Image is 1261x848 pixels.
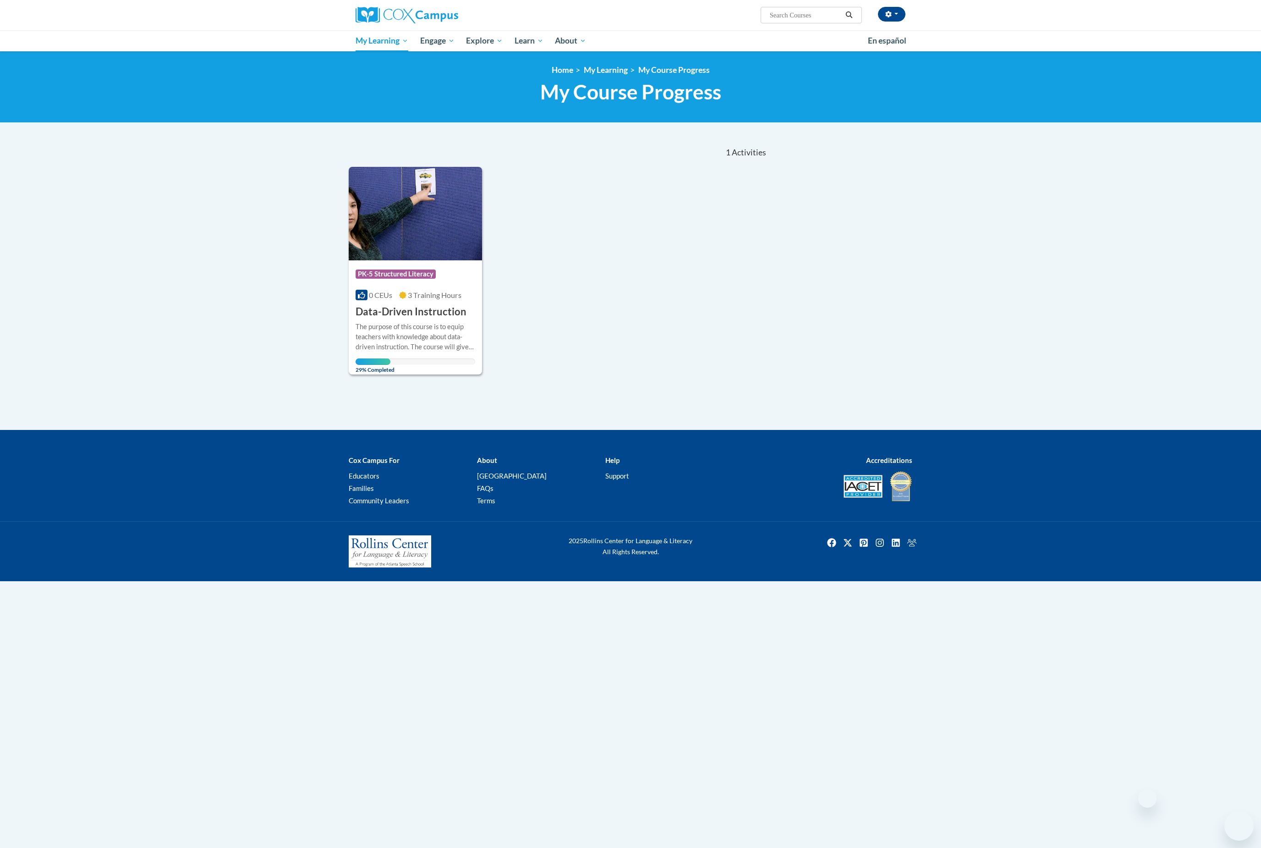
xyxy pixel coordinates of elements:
iframe: Close message [1138,789,1157,808]
a: Cox Campus [356,7,530,23]
div: Rollins Center for Language & Literacy All Rights Reserved. [534,535,727,557]
img: LinkedIn icon [888,535,903,550]
img: Facebook group icon [905,535,919,550]
a: Terms [477,496,495,505]
span: Engage [420,35,455,46]
a: Twitter [840,535,855,550]
a: Pinterest [856,535,871,550]
a: Home [552,65,573,75]
span: PK-5 Structured Literacy [356,270,436,279]
span: Activities [732,148,766,158]
a: My Learning [584,65,628,75]
a: Community Leaders [349,496,409,505]
b: Accreditations [866,456,912,464]
img: Twitter icon [840,535,855,550]
a: [GEOGRAPHIC_DATA] [477,472,547,480]
img: Course Logo [349,167,482,260]
a: My Course Progress [638,65,710,75]
a: Course LogoPK-5 Structured Literacy0 CEUs3 Training Hours Data-Driven InstructionThe purpose of t... [349,167,482,375]
h3: Data-Driven Instruction [356,305,466,319]
div: Your progress [356,358,390,365]
span: 0 CEUs [369,291,392,299]
a: My Learning [350,30,414,51]
span: Learn [515,35,543,46]
span: My Course Progress [540,80,721,104]
div: The purpose of this course is to equip teachers with knowledge about data-driven instruction. The... [356,322,475,352]
b: About [477,456,497,464]
img: Accredited IACET® Provider [844,475,883,498]
button: Search [842,10,856,21]
a: Engage [414,30,461,51]
span: 1 [726,148,730,158]
img: Cox Campus [356,7,458,23]
a: FAQs [477,484,493,492]
a: Educators [349,472,379,480]
img: IDA® Accredited [889,470,912,502]
a: Instagram [872,535,887,550]
span: 29% Completed [356,358,390,373]
span: My Learning [356,35,408,46]
a: Support [605,472,629,480]
b: Cox Campus For [349,456,400,464]
span: 2025 [569,537,583,545]
b: Help [605,456,620,464]
a: Learn [509,30,549,51]
span: Explore [466,35,503,46]
img: Rollins Center for Language & Literacy - A Program of the Atlanta Speech School [349,535,431,567]
span: 3 Training Hours [408,291,461,299]
iframe: Button to launch messaging window [1224,811,1254,841]
a: About [549,30,592,51]
div: Main menu [342,30,919,51]
a: Explore [460,30,509,51]
img: Instagram icon [872,535,887,550]
img: Facebook icon [824,535,839,550]
a: Facebook Group [905,535,919,550]
img: Pinterest icon [856,535,871,550]
input: Search Courses [769,10,842,21]
span: En español [868,36,906,45]
a: Families [349,484,374,492]
a: Linkedin [888,535,903,550]
button: Account Settings [878,7,905,22]
a: En español [862,31,912,50]
a: Facebook [824,535,839,550]
span: About [555,35,586,46]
